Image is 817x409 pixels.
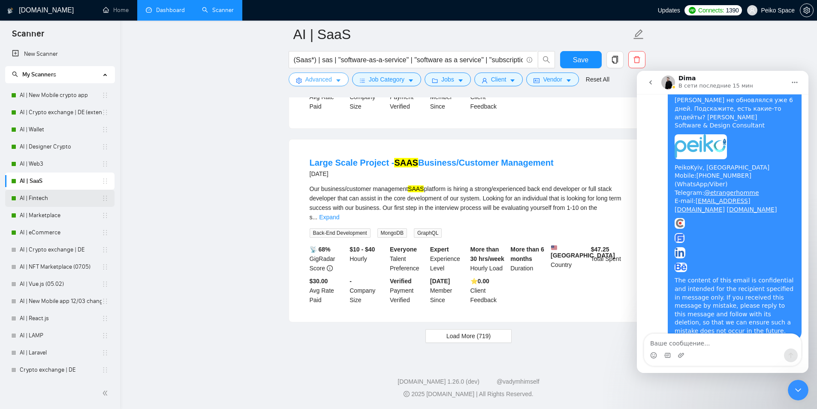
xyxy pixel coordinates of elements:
[310,278,328,285] b: $30.00
[102,246,109,253] span: holder
[20,276,102,293] a: AI | Vue.js (05.02)
[425,329,512,343] button: Load More (719)
[482,77,488,84] span: user
[5,121,115,138] li: AI | Wallet
[408,185,424,192] mark: SAAS
[20,207,102,224] a: AI | Marketplace
[20,327,102,344] a: AI | LAMP
[800,3,814,17] button: setting
[394,158,418,167] mark: SAAS
[5,207,115,224] li: AI | Marketplace
[102,126,109,133] span: holder
[726,6,739,15] span: 1390
[629,56,645,64] span: delete
[310,228,371,238] span: Back-End Development
[430,278,450,285] b: [DATE]
[390,278,412,285] b: Verified
[5,276,115,293] li: AI | Vue.js (05.02)
[289,73,349,86] button: settingAdvancedcaret-down
[551,245,557,251] img: 🇺🇸
[390,246,417,253] b: Everyone
[293,24,631,45] input: Scanner name...
[497,378,540,385] a: @vadymhimself
[327,265,333,271] span: info-circle
[491,75,506,84] span: Client
[606,51,624,68] button: copy
[359,77,365,84] span: bars
[12,71,18,77] span: search
[398,378,479,385] a: [DOMAIN_NAME] 1.26.0 (dev)
[102,389,111,397] span: double-left
[5,361,115,379] li: Crypto exchange | DE
[102,298,109,305] span: holder
[20,310,102,327] a: AI | React.js
[348,276,388,305] div: Company Size
[551,245,615,259] b: [GEOGRAPHIC_DATA]
[470,278,489,285] b: ⭐️ 0.00
[12,45,108,63] a: New Scanner
[5,344,115,361] li: AI | Laravel
[586,75,609,84] a: Reset All
[350,278,352,285] b: -
[20,293,102,310] a: AI | New Mobile app 12/03 change end
[509,77,516,84] span: caret-down
[441,75,454,84] span: Jobs
[310,246,331,253] b: 📡 68%
[408,77,414,84] span: caret-down
[5,190,115,207] li: AI | Fintech
[633,29,644,40] span: edit
[102,264,109,270] span: holder
[510,246,544,262] b: More than 6 months
[628,51,645,68] button: delete
[102,229,109,236] span: holder
[446,331,491,341] span: Load More (719)
[458,77,464,84] span: caret-down
[470,246,504,262] b: More than 30 hrs/week
[800,7,813,14] span: setting
[637,71,808,373] iframe: To enrich screen reader interactions, please activate Accessibility in Grammarly extension settings
[20,344,102,361] a: AI | Laravel
[202,6,234,14] a: searchScanner
[20,87,102,104] a: AI | New Mobile crypto app
[509,245,549,273] div: Duration
[305,75,332,84] span: Advanced
[310,158,554,167] a: Large Scale Project -SAASBusiness/Customer Management
[5,155,115,173] li: AI | Web3
[788,380,808,400] iframe: Intercom live chat
[5,327,115,344] li: AI | LAMP
[689,7,696,14] img: upwork-logo.png
[404,391,410,397] span: copyright
[12,71,56,78] span: My Scanners
[589,245,630,273] div: Total Spent
[102,178,109,185] span: holder
[388,245,428,273] div: Talent Preference
[20,173,102,190] a: AI | SaaS
[560,51,602,68] button: Save
[425,73,471,86] button: folderJobscaret-down
[5,45,115,63] li: New Scanner
[20,155,102,173] a: AI | Web3
[388,276,428,305] div: Payment Verified
[566,77,572,84] span: caret-down
[20,121,102,138] a: AI | Wallet
[103,6,129,14] a: homeHome
[102,349,109,356] span: holder
[20,361,102,379] a: Crypto exchange | DE
[573,55,588,65] span: Save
